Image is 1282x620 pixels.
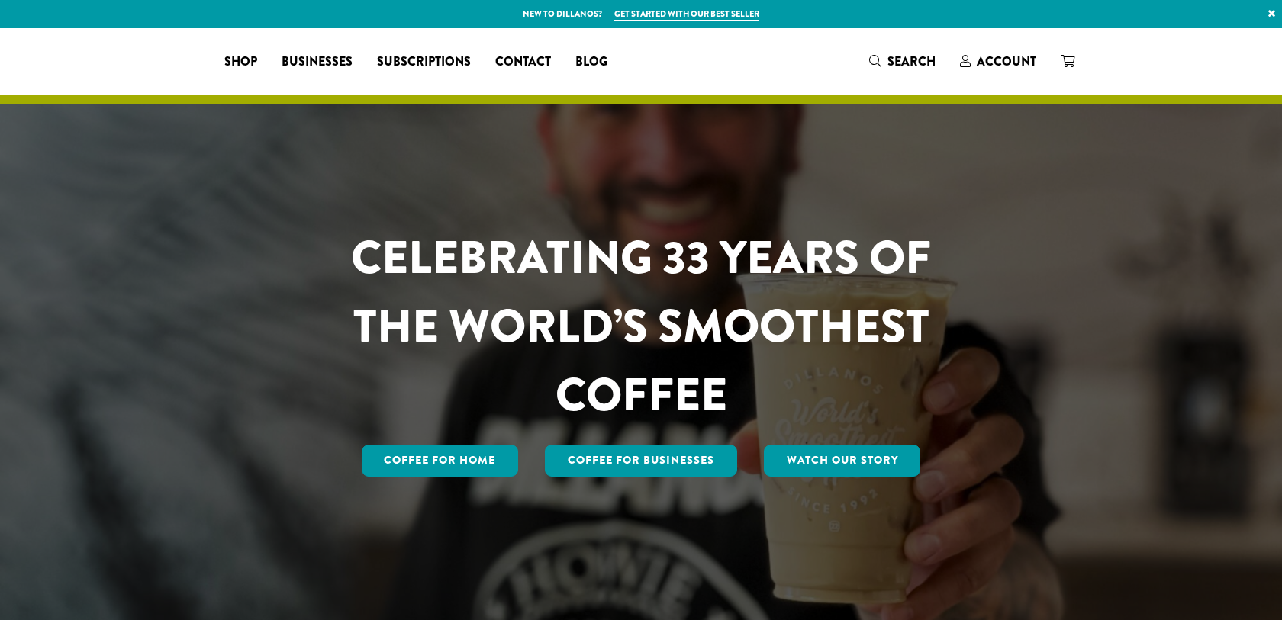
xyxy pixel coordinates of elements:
[224,53,257,72] span: Shop
[614,8,759,21] a: Get started with our best seller
[857,49,948,74] a: Search
[887,53,936,70] span: Search
[377,53,471,72] span: Subscriptions
[282,53,353,72] span: Businesses
[575,53,607,72] span: Blog
[545,445,737,477] a: Coffee For Businesses
[212,50,269,74] a: Shop
[495,53,551,72] span: Contact
[977,53,1036,70] span: Account
[764,445,921,477] a: Watch Our Story
[306,223,976,429] h1: CELEBRATING 33 YEARS OF THE WORLD’S SMOOTHEST COFFEE
[362,445,519,477] a: Coffee for Home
